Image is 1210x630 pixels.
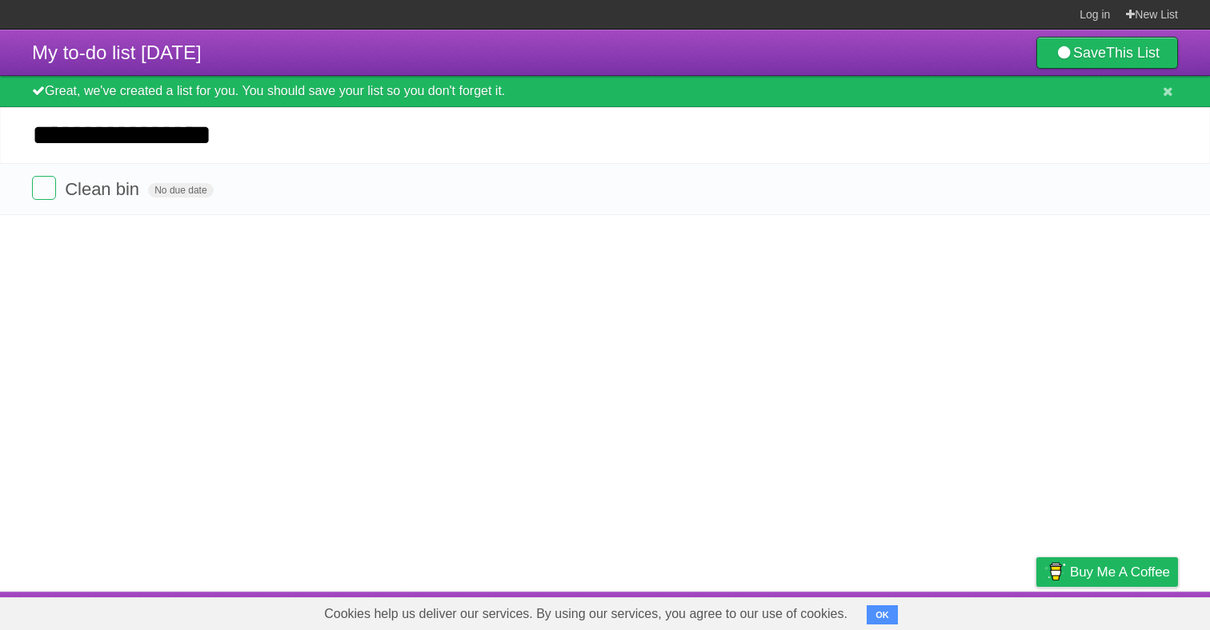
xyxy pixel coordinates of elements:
[308,598,863,630] span: Cookies help us deliver our services. By using our services, you agree to our use of cookies.
[65,179,143,199] span: Clean bin
[961,596,996,626] a: Terms
[1036,37,1178,69] a: SaveThis List
[1106,45,1160,61] b: This List
[148,183,213,197] span: No due date
[1016,596,1057,626] a: Privacy
[823,596,857,626] a: About
[1070,558,1170,586] span: Buy me a coffee
[32,176,56,200] label: Done
[867,605,898,624] button: OK
[1036,557,1178,587] a: Buy me a coffee
[1044,558,1066,585] img: Buy me a coffee
[32,42,202,63] span: My to-do list [DATE]
[1077,596,1178,626] a: Suggest a feature
[876,596,941,626] a: Developers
